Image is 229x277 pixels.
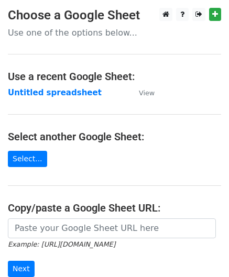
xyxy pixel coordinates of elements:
a: Untitled spreadsheet [8,88,102,97]
input: Next [8,261,35,277]
small: Example: [URL][DOMAIN_NAME] [8,240,115,248]
h3: Choose a Google Sheet [8,8,221,23]
a: View [128,88,155,97]
p: Use one of the options below... [8,27,221,38]
h4: Copy/paste a Google Sheet URL: [8,202,221,214]
small: View [139,89,155,97]
a: Select... [8,151,47,167]
h4: Select another Google Sheet: [8,130,221,143]
h4: Use a recent Google Sheet: [8,70,221,83]
input: Paste your Google Sheet URL here [8,218,216,238]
